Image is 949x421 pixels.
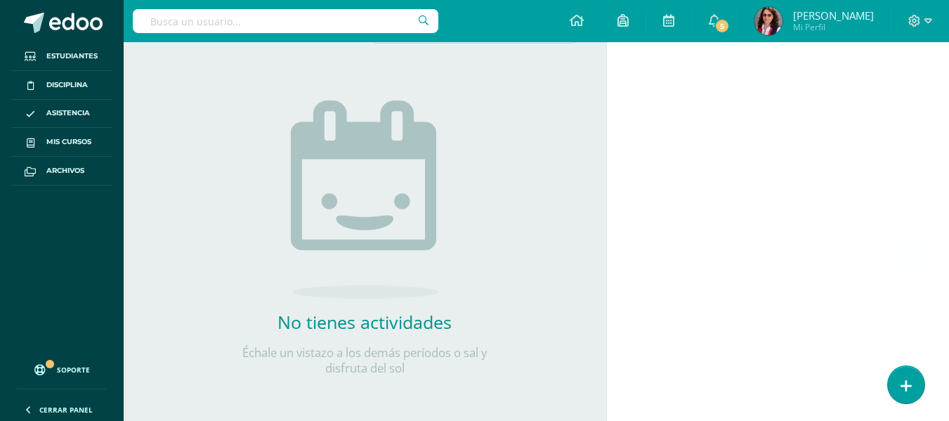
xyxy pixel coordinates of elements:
[836,60,926,87] input: Fecha de entrega
[11,157,112,186] a: Archivos
[46,51,98,62] span: Estudiantes
[133,9,438,33] input: Busca un usuario...
[224,345,505,376] p: Échale un vistazo a los demás períodos o sal y disfruta del sol
[224,310,505,334] h2: No tienes actividades
[835,43,927,53] label: Fecha:
[57,365,90,375] span: Soporte
[39,405,93,415] span: Cerrar panel
[641,255,712,265] div: Primero Primaria
[629,222,927,233] label: La tarea se asignará a:
[754,7,783,35] img: 454bd8377fe407885e503da33f4a5c32.png
[793,21,874,33] span: Mi Perfil
[46,165,84,176] span: Archivos
[714,18,730,34] span: 5
[730,323,819,358] span: Agregar tarea
[11,100,112,129] a: Asistencia
[630,242,750,268] a: Kaqchiquel 'A'Primero Primaria
[759,60,823,87] input: Puntos máximos
[17,351,107,385] a: Soporte
[756,242,825,268] a: Unidad 3
[842,242,853,268] span: Hojas de trabajo, exámenes (50.0%)
[46,79,88,91] span: Disciplina
[46,108,90,119] span: Asistencia
[11,71,112,100] a: Disciplina
[46,136,91,148] span: Mis cursos
[832,242,891,268] a: Hojas de trabajo, exámenes (50.0%)
[11,128,112,157] a: Mis cursos
[766,242,787,268] span: Unidad 3
[793,8,874,22] span: [PERSON_NAME]
[11,42,112,71] a: Estudiantes
[758,43,824,53] label: Valor:
[630,60,746,87] input: Título
[291,101,438,299] img: no_activities.png
[641,242,712,255] div: Kaqchiquel 'A'
[629,43,747,53] label: Título:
